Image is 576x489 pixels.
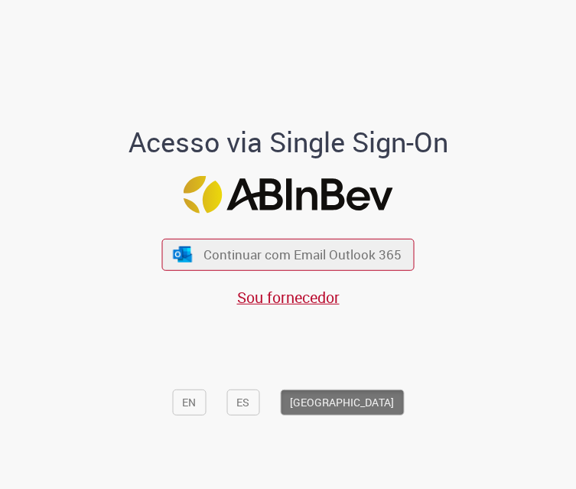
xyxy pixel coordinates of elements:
[172,390,206,416] button: EN
[226,390,259,416] button: ES
[171,246,193,262] img: ícone Azure/Microsoft 360
[280,390,404,416] button: [GEOGRAPHIC_DATA]
[11,127,565,158] h1: Acesso via Single Sign-On
[162,239,415,270] button: ícone Azure/Microsoft 360 Continuar com Email Outlook 365
[203,246,402,263] span: Continuar com Email Outlook 365
[237,286,340,307] a: Sou fornecedor
[184,175,393,213] img: Logo ABInBev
